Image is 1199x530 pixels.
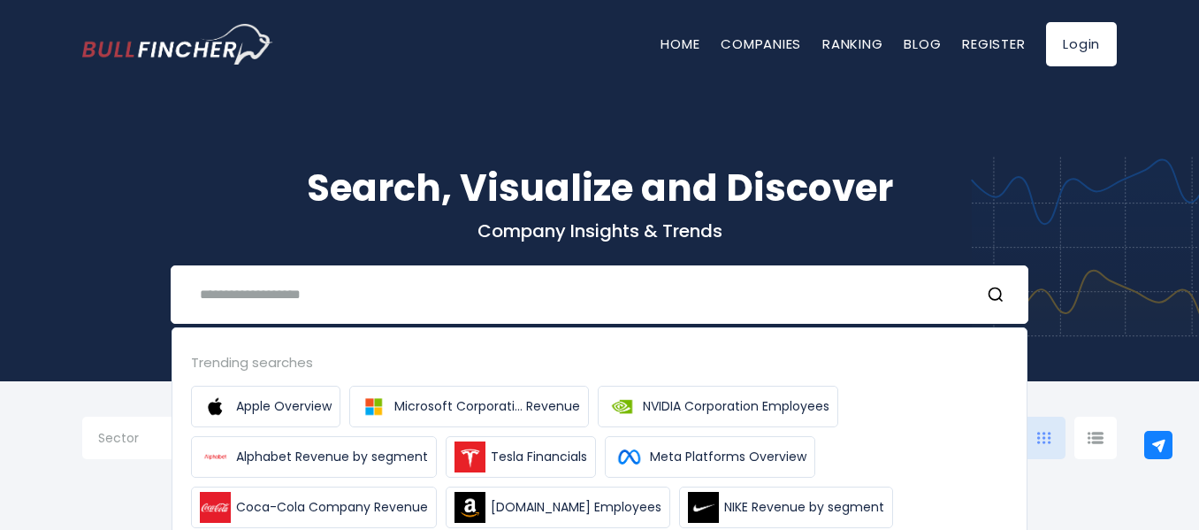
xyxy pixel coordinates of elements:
[349,386,589,427] a: Microsoft Corporati... Revenue
[598,386,838,427] a: NVIDIA Corporation Employees
[679,487,893,528] a: NIKE Revenue by segment
[191,436,437,478] a: Alphabet Revenue by segment
[491,448,587,466] span: Tesla Financials
[491,498,661,517] span: [DOMAIN_NAME] Employees
[82,160,1117,216] h1: Search, Visualize and Discover
[236,397,332,416] span: Apple Overview
[1046,22,1117,66] a: Login
[236,498,428,517] span: Coca-Cola Company Revenue
[987,283,1010,306] button: Search
[236,448,428,466] span: Alphabet Revenue by segment
[643,397,829,416] span: NVIDIA Corporation Employees
[446,487,670,528] a: [DOMAIN_NAME] Employees
[191,386,340,427] a: Apple Overview
[822,35,882,53] a: Ranking
[962,35,1025,53] a: Register
[721,35,801,53] a: Companies
[394,397,580,416] span: Microsoft Corporati... Revenue
[650,448,806,466] span: Meta Platforms Overview
[605,436,815,478] a: Meta Platforms Overview
[661,35,699,53] a: Home
[82,24,272,65] a: Go to homepage
[1037,432,1051,444] img: icon-comp-grid.svg
[82,24,273,65] img: Bullfincher logo
[98,424,211,456] input: Selection
[1088,432,1104,444] img: icon-comp-list-view.svg
[82,219,1117,242] p: Company Insights & Trends
[904,35,941,53] a: Blog
[191,352,1008,373] div: Trending searches
[191,487,437,528] a: Coca-Cola Company Revenue
[446,436,596,478] a: Tesla Financials
[724,498,884,517] span: NIKE Revenue by segment
[98,430,139,446] span: Sector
